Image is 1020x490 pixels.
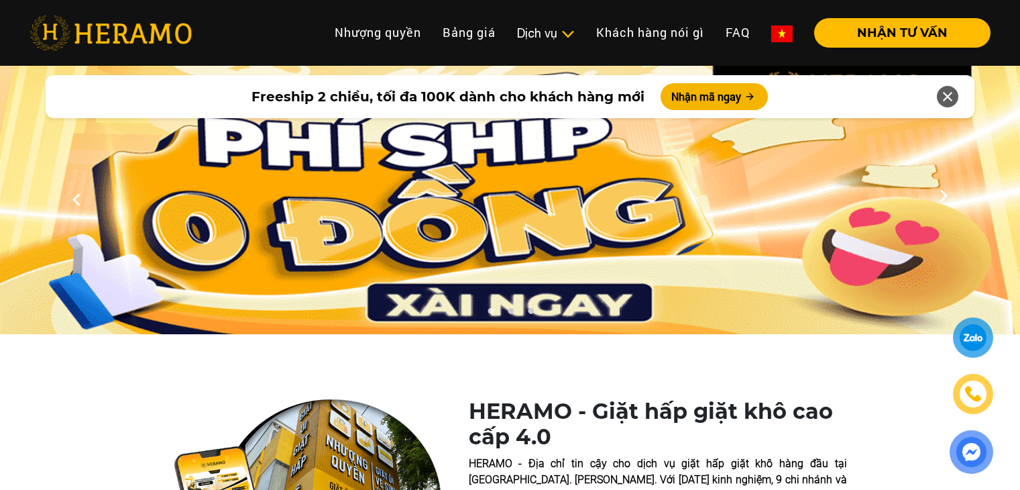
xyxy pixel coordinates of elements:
[715,18,760,47] a: FAQ
[469,399,847,450] h1: HERAMO - Giặt hấp giặt khô cao cấp 4.0
[484,307,497,321] button: 1
[814,18,990,48] button: NHẬN TƯ VẤN
[324,18,432,47] a: Nhượng quyền
[432,18,506,47] a: Bảng giá
[661,83,768,110] button: Nhận mã ngay
[585,18,715,47] a: Khách hàng nói gì
[504,307,517,321] button: 2
[965,386,981,402] img: phone-icon
[517,24,575,42] div: Dịch vụ
[561,28,575,41] img: subToggleIcon
[30,15,192,50] img: heramo-logo.png
[803,27,990,39] a: NHẬN TƯ VẤN
[524,307,537,321] button: 3
[251,87,644,107] span: Freeship 2 chiều, tối đa 100K dành cho khách hàng mới
[955,376,991,412] a: phone-icon
[771,26,793,42] img: vn-flag.png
